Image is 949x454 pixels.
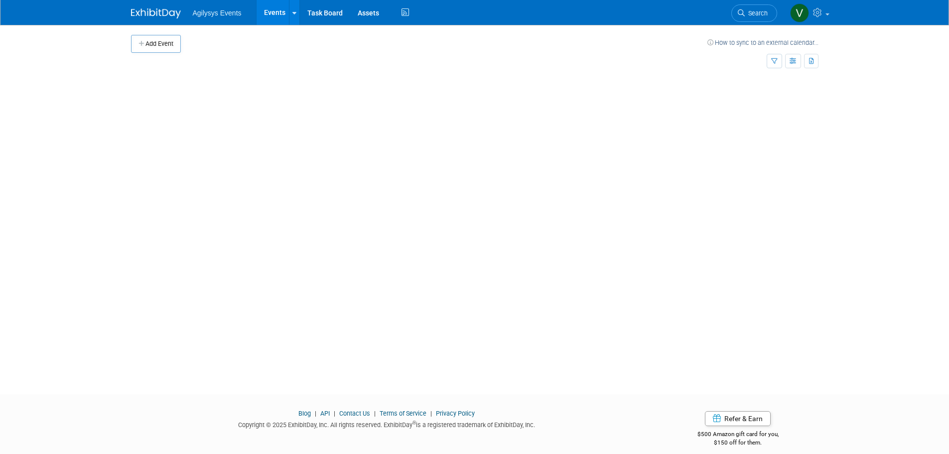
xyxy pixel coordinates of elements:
img: Vaitiare Munoz [790,3,809,22]
a: Blog [298,410,311,417]
div: $150 off for them. [658,439,818,447]
sup: ® [412,420,416,426]
a: Terms of Service [380,410,426,417]
div: Copyright © 2025 ExhibitDay, Inc. All rights reserved. ExhibitDay is a registered trademark of Ex... [131,418,643,430]
a: Contact Us [339,410,370,417]
span: | [312,410,319,417]
span: Agilysys Events [193,9,242,17]
span: | [331,410,338,417]
a: Privacy Policy [436,410,475,417]
a: Search [731,4,777,22]
a: Refer & Earn [705,411,771,426]
span: Search [745,9,768,17]
button: Add Event [131,35,181,53]
a: API [320,410,330,417]
div: $500 Amazon gift card for you, [658,424,818,447]
a: How to sync to an external calendar... [707,39,818,46]
span: | [428,410,434,417]
img: ExhibitDay [131,8,181,18]
span: | [372,410,378,417]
